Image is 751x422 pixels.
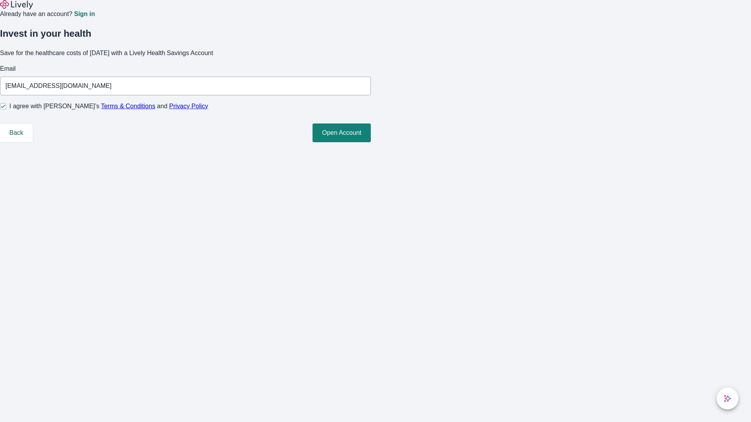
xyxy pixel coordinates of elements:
button: chat [717,388,738,409]
button: Open Account [313,123,371,142]
a: Terms & Conditions [101,103,155,109]
a: Sign in [74,11,95,17]
a: Privacy Policy [169,103,208,109]
span: I agree with [PERSON_NAME]’s and [9,102,208,111]
svg: Lively AI Assistant [724,395,731,402]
